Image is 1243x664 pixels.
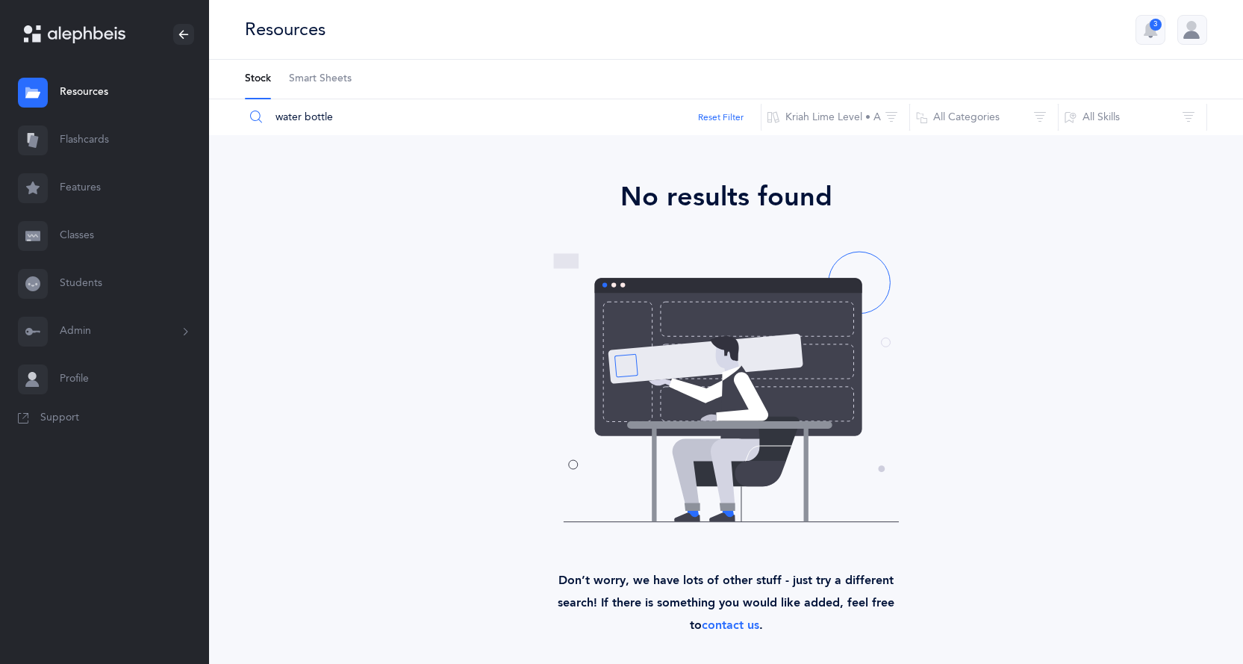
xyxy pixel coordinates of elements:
[1168,589,1225,646] iframe: Drift Widget Chat Controller
[245,17,325,42] div: Resources
[909,99,1059,135] button: All Categories
[1150,19,1162,31] div: 3
[244,99,761,135] input: Search Resources
[549,247,903,527] img: no-resources-found.svg
[698,111,744,124] button: Reset Filter
[761,99,910,135] button: Kriah Lime Level • A
[40,411,79,426] span: Support
[251,177,1201,217] div: No results found
[702,618,759,632] a: contact us
[289,72,352,87] span: Smart Sheets
[1135,15,1165,45] button: 3
[538,527,915,636] div: Don’t worry, we have lots of other stuff - just try a different search! If there is something you...
[1058,99,1207,135] button: All Skills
